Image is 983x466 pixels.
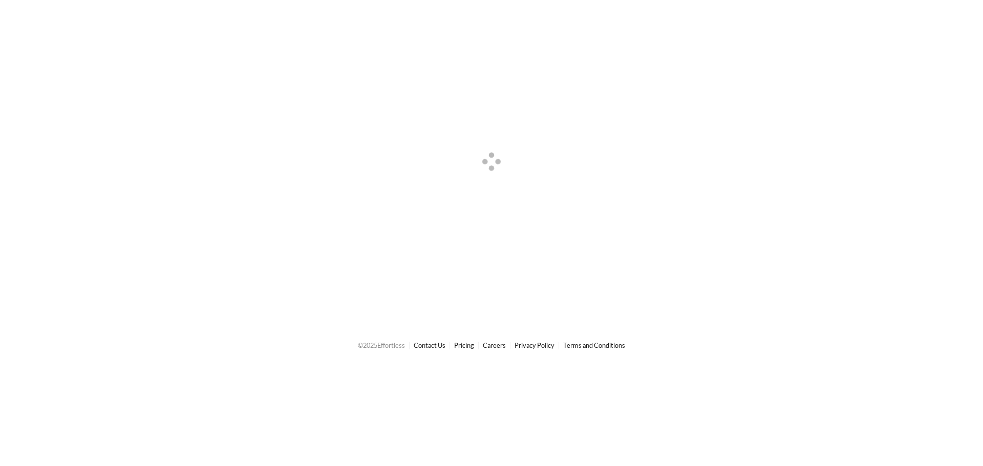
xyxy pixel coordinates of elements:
[414,341,445,349] a: Contact Us
[563,341,625,349] a: Terms and Conditions
[358,341,405,349] span: © 2025 Effortless
[515,341,554,349] a: Privacy Policy
[483,341,506,349] a: Careers
[454,341,474,349] a: Pricing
